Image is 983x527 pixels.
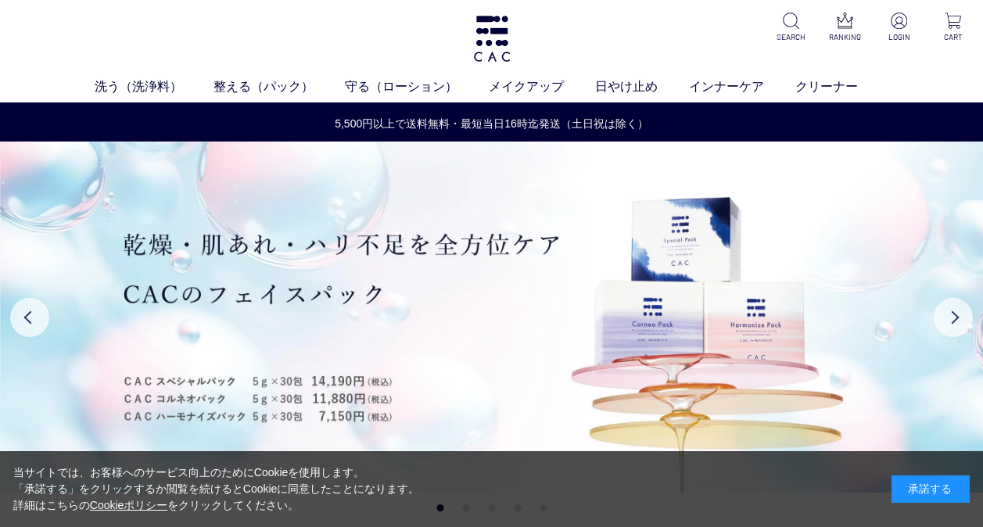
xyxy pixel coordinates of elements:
[828,13,863,43] a: RANKING
[828,31,863,43] p: RANKING
[345,77,489,96] a: 守る（ローション）
[489,77,595,96] a: メイクアップ
[795,77,889,96] a: クリーナー
[10,298,49,337] button: Previous
[95,77,213,96] a: 洗う（洗浄料）
[1,116,982,132] a: 5,500円以上で送料無料・最短当日16時迄発送（土日祝は除く）
[90,499,168,511] a: Cookieポリシー
[882,31,917,43] p: LOGIN
[936,13,970,43] a: CART
[774,31,809,43] p: SEARCH
[882,13,917,43] a: LOGIN
[13,464,420,514] div: 当サイトでは、お客様へのサービス向上のためにCookieを使用します。 「承諾する」をクリックするか閲覧を続けるとCookieに同意したことになります。 詳細はこちらの をクリックしてください。
[936,31,970,43] p: CART
[472,16,512,62] img: logo
[595,77,689,96] a: 日やけ止め
[689,77,795,96] a: インナーケア
[774,13,809,43] a: SEARCH
[892,475,970,503] div: 承諾する
[934,298,973,337] button: Next
[213,77,345,96] a: 整える（パック）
